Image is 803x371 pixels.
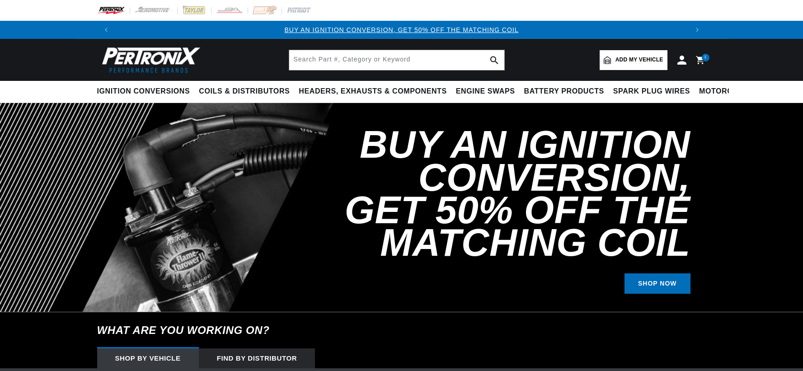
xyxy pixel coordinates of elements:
summary: Battery Products [520,81,609,102]
h2: Buy an Ignition Conversion, Get 50% off the Matching Coil [304,128,690,259]
span: Spark Plug Wires [613,87,690,96]
slideshow-component: Translation missing: en.sections.announcements.announcement_bar [75,21,729,39]
summary: Spark Plug Wires [609,81,695,102]
a: BUY AN IGNITION CONVERSION, GET 50% OFF THE MATCHING COIL [284,26,518,33]
span: Add my vehicle [615,56,663,64]
div: 1 of 3 [115,25,688,35]
span: 1 [704,54,707,61]
summary: Coils & Distributors [194,81,294,102]
button: Translation missing: en.sections.announcements.previous_announcement [97,21,115,39]
span: Coils & Distributors [199,87,290,96]
button: Translation missing: en.sections.announcements.next_announcement [688,21,706,39]
summary: Ignition Conversions [97,81,195,102]
summary: Headers, Exhausts & Components [294,81,451,102]
summary: Engine Swaps [451,81,520,102]
span: Battery Products [524,87,604,96]
a: Add my vehicle [600,50,667,70]
span: Engine Swaps [456,87,515,96]
button: search button [484,50,504,70]
span: Ignition Conversions [97,87,190,96]
img: Pertronix [97,44,201,75]
div: Find by Distributor [199,348,315,368]
span: Headers, Exhausts & Components [299,87,446,96]
div: Announcement [115,25,688,35]
div: Shop by vehicle [97,348,199,368]
span: Motorcycle [699,87,753,96]
summary: Motorcycle [695,81,757,102]
h6: What are you working on? [75,312,729,348]
a: SHOP NOW [625,273,690,294]
input: Search Part #, Category or Keyword [289,50,504,70]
